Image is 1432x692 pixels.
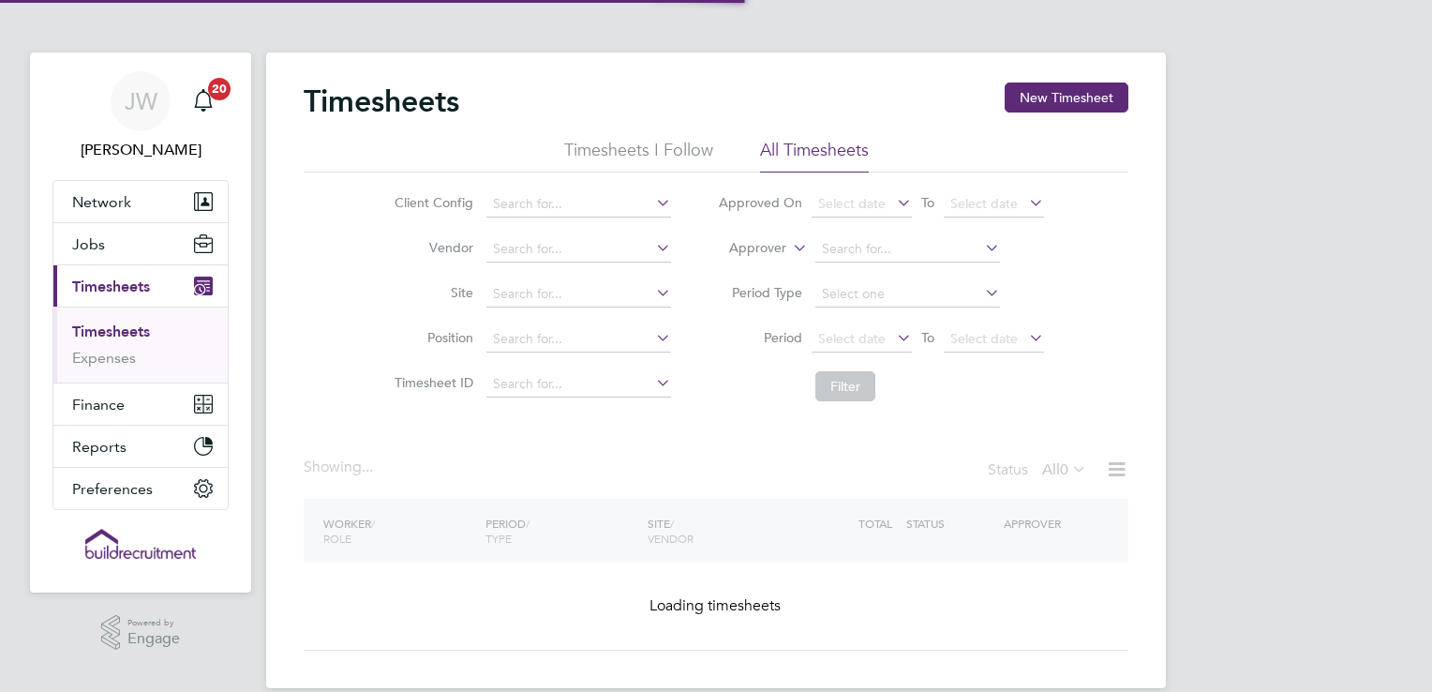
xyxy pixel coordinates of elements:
[916,325,940,350] span: To
[389,329,473,346] label: Position
[53,384,228,425] button: Finance
[30,53,251,593] nav: Main navigation
[52,529,229,559] a: Go to home page
[125,89,157,113] span: JW
[53,181,228,222] button: Network
[818,330,886,347] span: Select date
[362,458,373,476] span: ...
[988,458,1091,484] div: Status
[389,374,473,391] label: Timesheet ID
[53,468,228,509] button: Preferences
[950,195,1018,212] span: Select date
[1060,460,1068,479] span: 0
[486,371,671,398] input: Search for...
[72,396,125,414] span: Finance
[53,223,228,264] button: Jobs
[304,83,459,120] h2: Timesheets
[486,236,671,263] input: Search for...
[53,426,228,467] button: Reports
[72,349,136,367] a: Expenses
[564,139,713,173] li: Timesheets I Follow
[208,78,231,100] span: 20
[304,458,377,477] div: Showing
[760,139,869,173] li: All Timesheets
[718,194,802,211] label: Approved On
[486,191,671,218] input: Search for...
[718,284,802,301] label: Period Type
[72,438,127,456] span: Reports
[85,529,196,559] img: buildrec-logo-retina.png
[389,194,473,211] label: Client Config
[815,371,875,401] button: Filter
[101,615,181,651] a: Powered byEngage
[815,236,1000,263] input: Search for...
[486,326,671,353] input: Search for...
[53,265,228,307] button: Timesheets
[127,615,180,631] span: Powered by
[127,631,180,647] span: Engage
[72,480,153,498] span: Preferences
[53,307,228,383] div: Timesheets
[702,239,786,258] label: Approver
[1005,83,1128,113] button: New Timesheet
[52,139,229,161] span: Josh Wakefield
[72,193,131,211] span: Network
[950,330,1018,347] span: Select date
[72,235,105,253] span: Jobs
[52,71,229,161] a: JW[PERSON_NAME]
[185,71,222,131] a: 20
[1042,460,1087,479] label: All
[389,239,473,256] label: Vendor
[916,190,940,215] span: To
[718,329,802,346] label: Period
[72,323,150,340] a: Timesheets
[389,284,473,301] label: Site
[486,281,671,308] input: Search for...
[818,195,886,212] span: Select date
[72,278,150,295] span: Timesheets
[815,281,1000,308] input: Select one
